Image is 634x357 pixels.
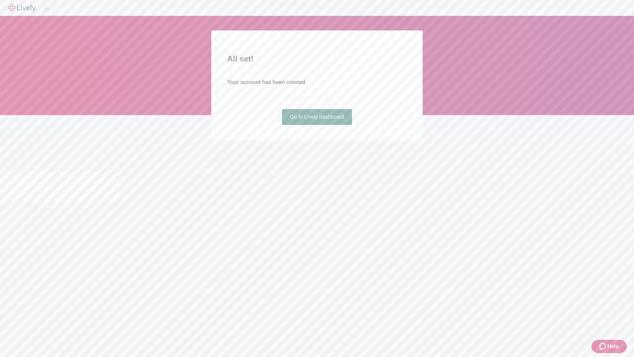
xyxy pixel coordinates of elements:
[227,78,407,86] h4: Your account has been created.
[282,109,352,125] a: Go to Lively dashboard
[8,4,36,12] img: Lively
[44,8,49,10] button: Log out
[599,342,607,350] svg: Zendesk support icon
[227,53,407,65] h2: All set!
[607,342,619,350] span: Help
[591,340,627,353] button: Zendesk support iconHelp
